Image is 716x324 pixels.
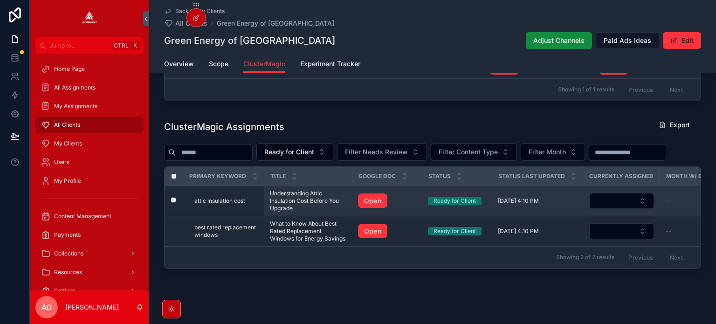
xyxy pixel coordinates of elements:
a: Select Button [589,223,654,240]
p: [PERSON_NAME] [65,303,119,312]
span: Status Last Updated [498,172,565,180]
a: Settings [35,283,144,299]
span: Overview [164,59,194,69]
span: Google Doc [358,172,396,180]
a: Ready for Client [428,197,487,205]
a: [DATE] 4:10 PM [498,197,578,205]
span: Ready for Client [264,147,314,157]
button: Select Button [431,143,517,161]
a: All Clients [35,117,144,133]
div: Ready for Client [434,197,476,205]
a: best rated replacement windows [194,224,258,239]
a: Overview [164,55,194,74]
img: App logo [82,11,97,26]
a: ClusterMagic [243,55,285,73]
h1: ClusterMagic Assignments [164,120,284,133]
a: My Profile [35,172,144,189]
span: All Assignments [54,84,96,91]
a: attic insulation cost [194,197,258,205]
span: ClusterMagic [243,59,285,69]
span: Primary Keyword [189,172,246,180]
span: AO [41,302,52,313]
span: Back to My Clients [175,7,225,15]
button: Select Button [256,143,333,161]
a: Collections [35,245,144,262]
span: My Clients [54,140,82,147]
a: Open [358,193,387,208]
span: attic insulation cost [194,197,245,205]
span: Paid Ads Ideas [604,36,651,45]
a: Resources [35,264,144,281]
a: Content Management [35,208,144,225]
button: Select Button [521,143,585,161]
span: Home Page [54,65,85,73]
button: Jump to...CtrlK [35,37,144,54]
span: Payments [54,231,81,239]
span: [DATE] 4:10 PM [498,197,539,205]
div: scrollable content [30,54,149,290]
span: Collections [54,250,83,257]
a: Home Page [35,61,144,77]
a: Payments [35,227,144,243]
a: Open [358,224,387,239]
button: Paid Ads Ideas [596,32,659,49]
span: Settings [54,287,76,295]
div: Ready for Client [434,227,476,235]
span: Showing 2 of 2 results [556,254,614,261]
span: Adjust Channels [533,36,585,45]
button: Edit [663,32,701,49]
span: Content Management [54,213,111,220]
a: My Clients [35,135,144,152]
button: Select Button [589,193,654,209]
span: -- [666,197,671,205]
span: Title [270,172,286,180]
a: [DATE] 4:10 PM [498,227,578,235]
span: Resources [54,269,82,276]
a: Users [35,154,144,171]
a: Green Energy of [GEOGRAPHIC_DATA] [217,19,334,28]
a: Open [358,193,417,208]
span: Filter Needs Review [345,147,408,157]
button: Adjust Channels [526,32,592,49]
button: Select Button [337,143,427,161]
span: Filter Content Type [439,147,498,157]
span: Filter Month [529,147,566,157]
span: Scope [209,59,228,69]
span: All Clients [54,121,80,129]
span: Status [428,172,451,180]
span: K [131,42,139,49]
button: Select Button [589,223,654,239]
a: My Assignments [35,98,144,115]
span: Experiment Tracker [300,59,360,69]
a: Open [358,224,417,239]
a: Scope [209,55,228,74]
span: Currently Assigned [589,172,654,180]
a: Experiment Tracker [300,55,360,74]
a: All Clients [164,19,207,28]
button: Export [651,117,697,133]
span: My Assignments [54,103,97,110]
h1: Green Energy of [GEOGRAPHIC_DATA] [164,34,335,47]
span: Users [54,159,69,166]
span: All Clients [175,19,207,28]
a: All Assignments [35,79,144,96]
a: Back to My Clients [164,7,225,15]
a: Ready for Client [428,227,487,235]
a: Understanding Attic Insulation Cost Before You Upgrade [270,190,347,212]
span: -- [666,227,671,235]
span: My Profile [54,177,81,185]
a: What to Know About Best Rated Replacement Windows for Energy Savings [270,220,347,242]
span: Ctrl [113,41,130,50]
span: Showing 1 of 1 results [558,86,614,93]
span: Jump to... [50,42,109,49]
span: [DATE] 4:10 PM [498,227,539,235]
